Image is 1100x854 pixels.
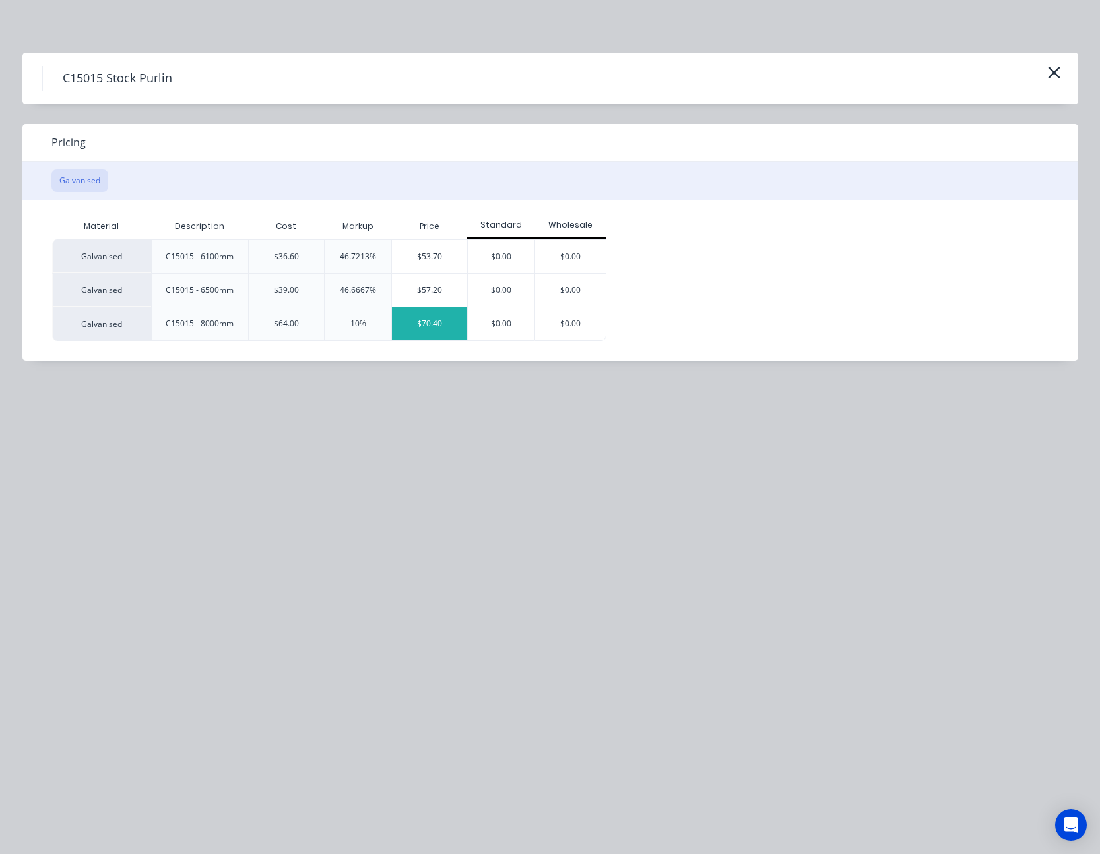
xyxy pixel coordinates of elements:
[468,240,534,273] div: $0.00
[391,213,467,239] div: Price
[52,239,151,273] div: Galvanised
[535,274,606,307] div: $0.00
[51,135,86,150] span: Pricing
[392,307,467,340] div: $70.40
[248,213,324,239] div: Cost
[392,274,467,307] div: $57.20
[468,274,534,307] div: $0.00
[324,213,391,239] div: Markup
[468,307,534,340] div: $0.00
[166,251,234,262] div: C15015 - 6100mm
[52,273,151,307] div: Galvanised
[274,251,299,262] div: $36.60
[467,219,534,231] div: Standard
[42,66,192,91] h4: C15015 Stock Purlin
[52,307,151,341] div: Galvanised
[535,307,606,340] div: $0.00
[340,284,376,296] div: 46.6667%
[166,318,234,330] div: C15015 - 8000mm
[534,219,606,231] div: Wholesale
[52,213,151,239] div: Material
[166,284,234,296] div: C15015 - 6500mm
[350,318,366,330] div: 10%
[392,240,467,273] div: $53.70
[51,169,108,192] button: Galvanised
[340,251,376,262] div: 46.7213%
[164,210,235,243] div: Description
[535,240,606,273] div: $0.00
[1055,809,1087,841] div: Open Intercom Messenger
[274,284,299,296] div: $39.00
[274,318,299,330] div: $64.00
